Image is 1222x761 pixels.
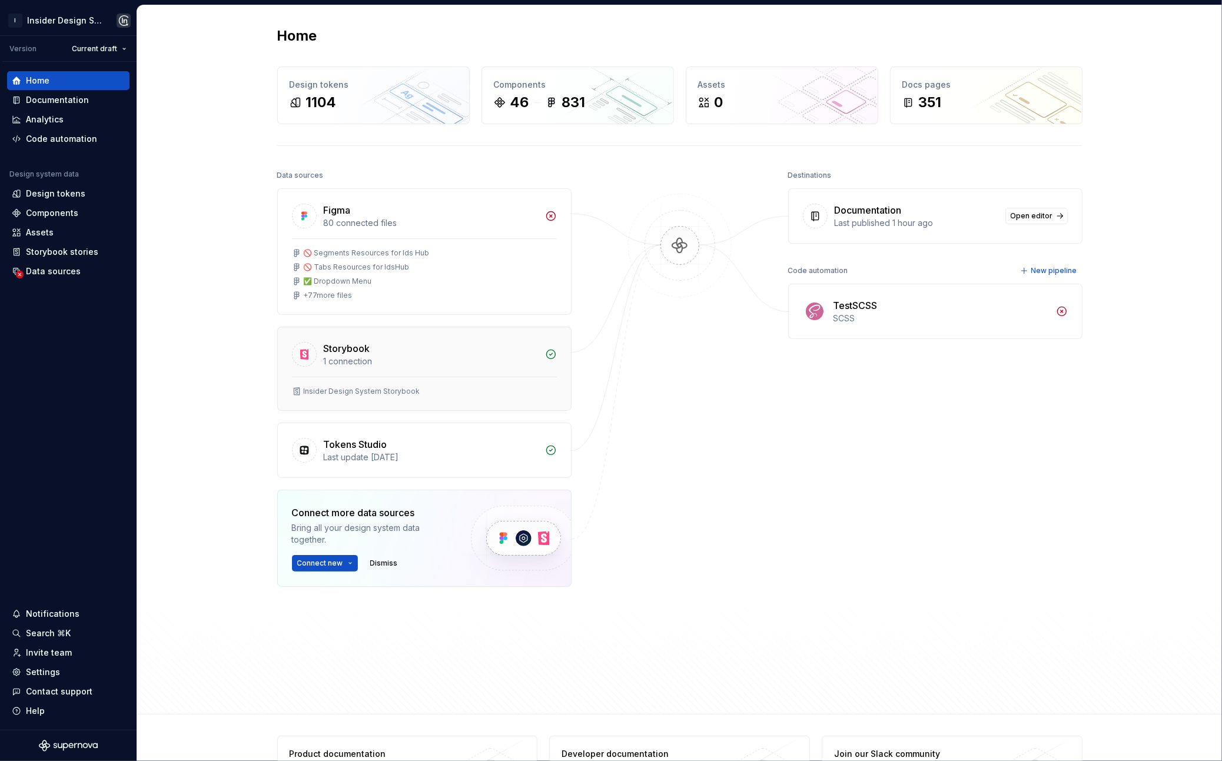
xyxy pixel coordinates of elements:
[9,170,79,179] div: Design system data
[304,387,420,396] div: Insider Design System Storybook
[277,167,324,184] div: Data sources
[365,555,403,571] button: Dismiss
[7,184,129,203] a: Design tokens
[304,277,372,286] div: ✅ Dropdown Menu
[26,666,60,678] div: Settings
[306,93,337,112] div: 1104
[304,291,353,300] div: + 77 more files
[324,203,351,217] div: Figma
[26,227,54,238] div: Assets
[7,129,129,148] a: Code automation
[7,663,129,682] a: Settings
[7,204,129,222] a: Components
[304,248,430,258] div: 🚫 Segments Resources for Ids Hub
[834,313,1049,324] div: SCSS
[290,79,457,91] div: Design tokens
[304,262,410,272] div: 🚫 Tabs Resources for IdsHub
[788,167,832,184] div: Destinations
[26,114,64,125] div: Analytics
[370,559,398,568] span: Dismiss
[835,203,902,217] div: Documentation
[686,67,878,124] a: Assets0
[72,44,117,54] span: Current draft
[1017,262,1082,279] button: New pipeline
[7,682,129,701] button: Contact support
[26,265,81,277] div: Data sources
[715,93,723,112] div: 0
[26,207,78,219] div: Components
[117,14,131,28] img: Cagdas yildirim
[277,188,572,315] a: Figma80 connected files🚫 Segments Resources for Ids Hub🚫 Tabs Resources for IdsHub✅ Dropdown Menu...
[9,44,36,54] div: Version
[835,217,998,229] div: Last published 1 hour ago
[277,327,572,411] a: Storybook1 connectionInsider Design System Storybook
[7,702,129,720] button: Help
[277,67,470,124] a: Design tokens1104
[919,93,942,112] div: 351
[26,188,85,200] div: Design tokens
[26,686,92,697] div: Contact support
[297,559,343,568] span: Connect new
[7,624,129,643] button: Search ⌘K
[290,748,461,760] div: Product documentation
[292,522,451,546] div: Bring all your design system data together.
[26,608,79,620] div: Notifications
[277,26,317,45] h2: Home
[698,79,866,91] div: Assets
[292,555,358,571] button: Connect new
[26,246,98,258] div: Storybook stories
[1011,211,1053,221] span: Open editor
[26,627,71,639] div: Search ⌘K
[292,506,451,520] div: Connect more data sources
[7,110,129,129] a: Analytics
[7,262,129,281] a: Data sources
[26,705,45,717] div: Help
[7,91,129,109] a: Documentation
[902,79,1070,91] div: Docs pages
[324,355,538,367] div: 1 connection
[27,15,102,26] div: Insider Design System
[67,41,132,57] button: Current draft
[1005,208,1068,224] a: Open editor
[7,242,129,261] a: Storybook stories
[788,262,848,279] div: Code automation
[277,423,572,478] a: Tokens StudioLast update [DATE]
[2,8,134,33] button: IInsider Design SystemCagdas yildirim
[562,748,733,760] div: Developer documentation
[324,437,387,451] div: Tokens Studio
[39,740,98,752] svg: Supernova Logo
[834,748,1005,760] div: Join our Slack community
[26,647,72,659] div: Invite team
[890,67,1082,124] a: Docs pages351
[7,223,129,242] a: Assets
[324,217,538,229] div: 80 connected files
[7,71,129,90] a: Home
[26,133,97,145] div: Code automation
[7,604,129,623] button: Notifications
[510,93,529,112] div: 46
[7,643,129,662] a: Invite team
[494,79,662,91] div: Components
[482,67,674,124] a: Components46831
[1031,266,1077,275] span: New pipeline
[562,93,586,112] div: 831
[834,298,878,313] div: TestSCSS
[26,94,89,106] div: Documentation
[324,341,370,355] div: Storybook
[8,14,22,28] div: I
[26,75,49,87] div: Home
[324,451,538,463] div: Last update [DATE]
